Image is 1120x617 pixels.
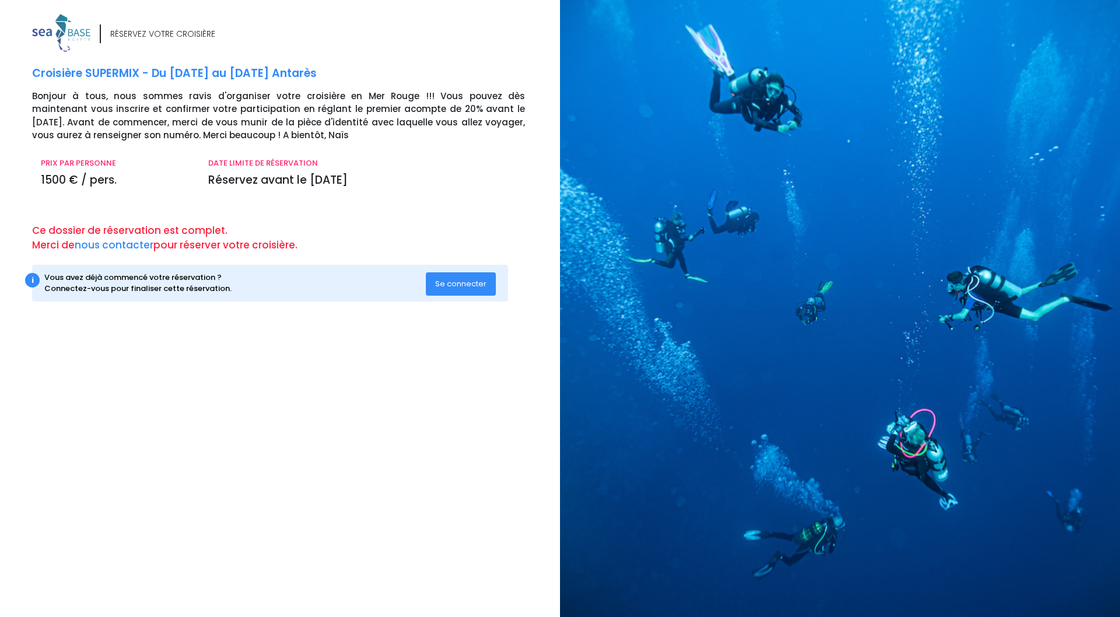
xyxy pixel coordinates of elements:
button: Se connecter [426,272,496,296]
p: DATE LIMITE DE RÉSERVATION [208,157,525,169]
p: Bonjour à tous, nous sommes ravis d'organiser votre croisière en Mer Rouge !!! Vous pouvez dès ma... [32,90,551,142]
span: Se connecter [435,278,487,289]
a: nous contacter [75,238,153,252]
div: i [25,273,40,288]
div: Vous avez déjà commencé votre réservation ? Connectez-vous pour finaliser cette réservation. [44,272,426,295]
p: 1500 € / pers. [41,172,191,189]
div: RÉSERVEZ VOTRE CROISIÈRE [110,28,215,40]
a: Se connecter [426,278,496,288]
p: PRIX PAR PERSONNE [41,157,191,169]
p: Réservez avant le [DATE] [208,172,525,189]
p: Ce dossier de réservation est complet. Merci de pour réserver votre croisière. [32,223,551,253]
p: Croisière SUPERMIX - Du [DATE] au [DATE] Antarès [32,65,551,82]
img: logo_color1.png [32,14,90,52]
